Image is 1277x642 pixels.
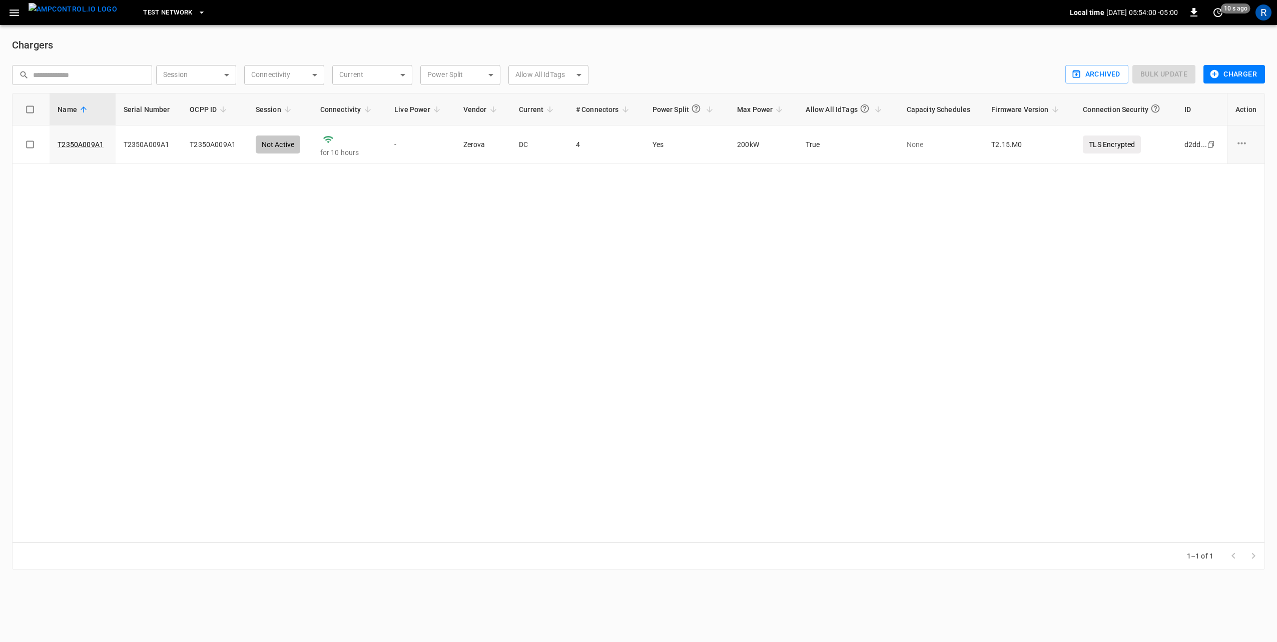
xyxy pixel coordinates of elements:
button: Charger [1203,65,1265,83]
span: Live Power [394,103,443,115]
img: ampcontrol.io logo [29,3,117,15]
span: 10 s ago [1221,3,1250,13]
td: True [798,125,898,164]
td: T2.15.M0 [983,125,1075,164]
span: Test Network [143,7,192,18]
a: T2350A009A1 [58,139,104,149]
span: Connectivity [320,103,374,115]
span: Allow All IdTags [806,99,884,119]
td: 200 kW [729,125,798,164]
div: d2dd ... [1184,139,1207,149]
td: Zerova [455,125,511,164]
span: Current [519,103,556,115]
button: Archived [1065,65,1128,83]
p: for 10 hours [320,147,378,157]
span: OCPP ID [190,103,230,115]
th: Action [1227,93,1264,125]
h6: Chargers [12,37,1265,53]
span: # Connectors [576,103,632,115]
p: Local time [1070,7,1104,17]
td: 4 [568,125,645,164]
span: Power Split [653,99,717,119]
p: TLS Encrypted [1083,135,1141,153]
td: Yes [645,125,730,164]
span: Name [58,103,90,115]
span: Vendor [463,103,500,115]
td: DC [511,125,568,164]
span: Firmware Version [991,103,1061,115]
div: Connection Security [1083,99,1162,119]
p: 1–1 of 1 [1187,551,1213,561]
p: [DATE] 05:54:00 -05:00 [1106,7,1178,17]
td: - [386,125,455,164]
div: charge point options [1235,137,1256,152]
th: Serial Number [116,93,182,125]
span: Session [256,103,294,115]
td: T2350A009A1 [116,125,182,164]
p: None [907,139,976,149]
span: Max Power [737,103,786,115]
div: copy [1206,139,1216,150]
td: T2350A009A1 [182,125,247,164]
th: Capacity Schedules [899,93,984,125]
th: ID [1176,93,1227,125]
button: Test Network [139,3,209,22]
button: set refresh interval [1210,4,1226,20]
div: Not Active [256,135,301,153]
div: profile-icon [1255,4,1271,20]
